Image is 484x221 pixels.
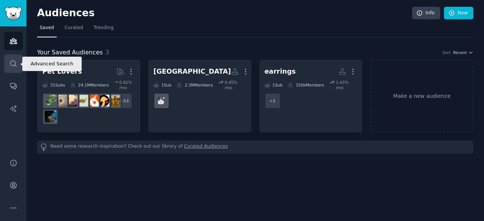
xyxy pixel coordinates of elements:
a: Pet Lovers31Subs24.1MMembers0.81% /mo+23dogbreedPetAdvicecockatielturtleleopardgeckosballpythonhe... [37,60,140,133]
div: 0.45 % /mo [225,80,246,90]
div: Need some research inspiration? Check out our library of [37,141,473,154]
img: GummySearch logo [5,7,22,20]
img: dogbreed [108,95,120,107]
img: fragrance [155,95,167,107]
div: earrings [265,67,296,76]
div: [GEOGRAPHIC_DATA] [154,67,231,76]
div: Sort [442,50,451,55]
img: reptiles [45,111,56,122]
div: 1.43 % /mo [336,80,357,90]
a: Saved [37,22,57,37]
h2: Audiences [37,7,412,19]
span: Curated [65,25,83,31]
div: 2.3M Members [177,80,213,90]
a: New [444,7,473,20]
img: leopardgeckos [66,95,78,107]
span: Recent [453,50,467,55]
img: PetAdvice [98,95,109,107]
img: cockatiel [87,95,99,107]
div: Pet Lovers [42,67,82,76]
div: 0.81 % /mo [119,80,135,90]
a: Trending [91,22,116,37]
div: 1 Sub [154,80,172,90]
div: 24.1M Members [70,80,109,90]
img: ballpython [55,95,67,107]
a: [GEOGRAPHIC_DATA]1Sub2.3MMembers0.45% /mofragrance [148,60,251,133]
div: 31 Sub s [42,80,65,90]
img: herpetology [45,95,56,107]
a: Curated [62,22,86,37]
span: Saved [40,25,54,31]
a: Curated Audiences [184,143,228,151]
div: + 23 [116,93,132,109]
a: Info [412,7,440,20]
div: 150k Members [288,80,324,90]
span: 3 [105,49,109,56]
span: Trending [94,25,113,31]
span: Your Saved Audiences [37,48,103,57]
button: Recent [453,50,473,55]
div: 1 Sub [265,80,283,90]
a: earrings1Sub150kMembers1.43% /mo+1 [259,60,363,133]
img: turtle [76,95,88,107]
div: + 1 [265,93,281,109]
a: Make a new audience [370,60,473,133]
